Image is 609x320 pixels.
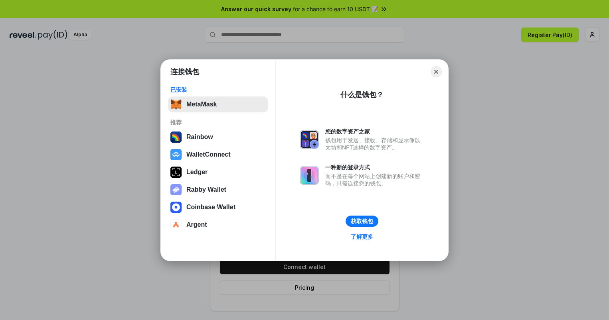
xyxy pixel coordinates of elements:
img: svg+xml,%3Csvg%20xmlns%3D%22http%3A%2F%2Fwww.w3.org%2F2000%2Fsvg%22%20width%3D%2228%22%20height%3... [170,167,182,178]
img: svg+xml,%3Csvg%20width%3D%22120%22%20height%3D%22120%22%20viewBox%3D%220%200%20120%20120%22%20fil... [170,132,182,143]
div: Ledger [186,169,208,176]
button: 获取钱包 [346,216,378,227]
img: svg+xml,%3Csvg%20width%3D%2228%22%20height%3D%2228%22%20viewBox%3D%220%200%2028%2028%22%20fill%3D... [170,219,182,230]
div: Rainbow [186,133,213,141]
div: 您的数字资产之家 [325,128,424,135]
img: svg+xml,%3Csvg%20xmlns%3D%22http%3A%2F%2Fwww.w3.org%2F2000%2Fsvg%22%20fill%3D%22none%22%20viewBox... [300,130,319,149]
button: Rainbow [168,129,268,145]
img: svg+xml,%3Csvg%20width%3D%2228%22%20height%3D%2228%22%20viewBox%3D%220%200%2028%2028%22%20fill%3D... [170,149,182,160]
img: svg+xml,%3Csvg%20width%3D%2228%22%20height%3D%2228%22%20viewBox%3D%220%200%2028%2028%22%20fill%3D... [170,202,182,213]
div: Argent [186,221,207,228]
div: Rabby Wallet [186,186,226,193]
a: 了解更多 [346,232,378,242]
img: svg+xml,%3Csvg%20fill%3D%22none%22%20height%3D%2233%22%20viewBox%3D%220%200%2035%2033%22%20width%... [170,99,182,110]
img: svg+xml,%3Csvg%20xmlns%3D%22http%3A%2F%2Fwww.w3.org%2F2000%2Fsvg%22%20fill%3D%22none%22%20viewBox... [300,166,319,185]
div: 钱包用于发送、接收、存储和显示像以太坊和NFT这样的数字资产。 [325,137,424,151]
div: MetaMask [186,101,217,108]
button: Argent [168,217,268,233]
div: WalletConnect [186,151,231,158]
div: 而不是在每个网站上创建新的账户和密码，只需连接您的钱包。 [325,173,424,187]
button: MetaMask [168,96,268,112]
button: Ledger [168,164,268,180]
div: 推荐 [170,119,266,126]
div: 已安装 [170,86,266,93]
div: 一种新的登录方式 [325,164,424,171]
button: Coinbase Wallet [168,199,268,215]
div: 获取钱包 [351,218,373,225]
button: Close [431,66,442,77]
img: svg+xml,%3Csvg%20xmlns%3D%22http%3A%2F%2Fwww.w3.org%2F2000%2Fsvg%22%20fill%3D%22none%22%20viewBox... [170,184,182,195]
button: Rabby Wallet [168,182,268,198]
div: Coinbase Wallet [186,204,235,211]
h1: 连接钱包 [170,67,199,77]
div: 了解更多 [351,233,373,240]
button: WalletConnect [168,147,268,163]
div: 什么是钱包？ [340,90,384,100]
